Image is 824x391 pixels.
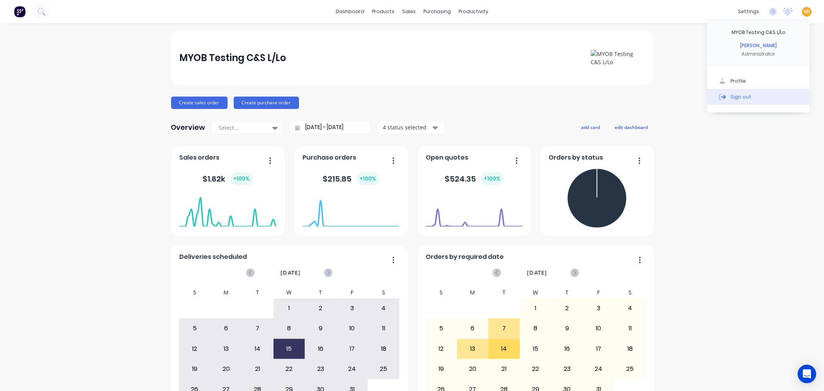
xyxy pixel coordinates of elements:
[615,359,646,379] div: 25
[614,287,646,298] div: S
[211,339,242,359] div: 13
[274,359,305,379] div: 22
[798,365,816,383] div: Open Intercom Messenger
[368,339,399,359] div: 18
[731,78,746,85] div: Profile
[368,359,399,379] div: 25
[583,319,614,338] div: 10
[368,287,399,298] div: S
[357,172,379,185] div: + 100 %
[426,319,457,338] div: 5
[234,97,299,109] button: Create purchase order
[426,339,457,359] div: 12
[420,6,455,17] div: purchasing
[337,359,368,379] div: 24
[425,287,457,298] div: S
[591,50,645,66] img: MYOB Testing C&S L/Lo
[742,51,775,58] div: Administrator
[552,359,583,379] div: 23
[211,319,242,338] div: 6
[332,6,368,17] a: dashboard
[368,6,398,17] div: products
[707,89,810,104] button: Sign out
[383,123,432,131] div: 4 status selected
[302,153,356,162] span: Purchase orders
[305,299,336,318] div: 2
[610,122,653,132] button: edit dashboard
[242,359,273,379] div: 21
[14,6,25,17] img: Factory
[520,287,552,298] div: W
[583,287,615,298] div: F
[489,339,520,359] div: 14
[368,319,399,338] div: 11
[323,172,379,185] div: $ 215.85
[527,269,547,277] span: [DATE]
[211,359,242,379] div: 20
[171,97,228,109] button: Create sales order
[242,287,274,298] div: T
[549,153,603,162] span: Orders by status
[455,6,492,17] div: productivity
[179,153,219,162] span: Sales orders
[230,172,253,185] div: + 100 %
[520,359,551,379] div: 22
[305,319,336,338] div: 9
[242,339,273,359] div: 14
[179,252,247,262] span: Deliveries scheduled
[804,8,810,15] span: MI
[489,319,520,338] div: 7
[368,299,399,318] div: 4
[520,319,551,338] div: 8
[305,359,336,379] div: 23
[457,359,488,379] div: 20
[426,153,468,162] span: Open quotes
[734,6,763,17] div: settings
[615,319,646,338] div: 11
[615,299,646,318] div: 4
[179,359,210,379] div: 19
[489,359,520,379] div: 21
[457,287,489,298] div: M
[274,287,305,298] div: W
[552,319,583,338] div: 9
[552,339,583,359] div: 16
[552,299,583,318] div: 2
[426,359,457,379] div: 19
[732,29,786,36] div: MYOB Testing C&S L/Lo
[583,339,614,359] div: 17
[576,122,605,132] button: add card
[274,339,305,359] div: 15
[445,172,504,185] div: $ 524.35
[551,287,583,298] div: T
[707,73,810,89] button: Profile
[337,319,368,338] div: 10
[274,319,305,338] div: 8
[211,287,242,298] div: M
[583,359,614,379] div: 24
[274,299,305,318] div: 1
[171,120,206,135] div: Overview
[457,319,488,338] div: 6
[379,122,444,133] button: 4 status selected
[179,319,210,338] div: 5
[615,339,646,359] div: 18
[337,339,368,359] div: 17
[520,299,551,318] div: 1
[280,269,301,277] span: [DATE]
[242,319,273,338] div: 7
[740,42,777,49] div: [PERSON_NAME]
[481,172,504,185] div: + 100 %
[305,287,336,298] div: T
[203,172,253,185] div: $ 1.62k
[398,6,420,17] div: sales
[337,299,368,318] div: 3
[179,50,286,66] div: MYOB Testing C&S L/Lo
[179,339,210,359] div: 12
[179,287,211,298] div: S
[336,287,368,298] div: F
[305,339,336,359] div: 16
[583,299,614,318] div: 3
[457,339,488,359] div: 13
[488,287,520,298] div: T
